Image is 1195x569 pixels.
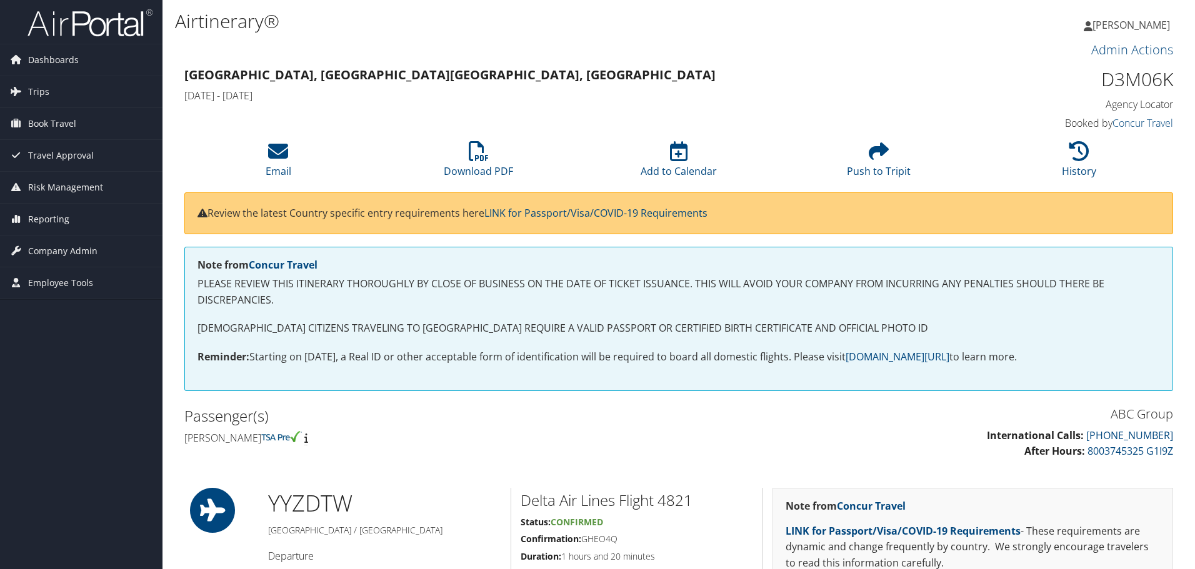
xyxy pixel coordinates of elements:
span: Dashboards [28,44,79,76]
a: 8003745325 G1I9Z [1087,444,1173,458]
h4: [PERSON_NAME] [184,431,669,445]
strong: Note from [786,499,906,513]
span: Employee Tools [28,267,93,299]
h3: ABC Group [688,405,1173,423]
a: Push to Tripit [847,148,911,178]
h1: YYZ DTW [268,488,501,519]
strong: Duration: [521,550,561,562]
img: airportal-logo.png [27,8,152,37]
a: Email [266,148,291,178]
p: Review the latest Country specific entry requirements here [197,205,1160,222]
a: [DOMAIN_NAME][URL] [846,350,949,364]
span: Risk Management [28,172,103,203]
h5: GHEO4Q [521,533,753,545]
span: Book Travel [28,108,76,139]
h1: D3M06K [940,66,1173,92]
h1: Airtinerary® [175,8,847,34]
h5: [GEOGRAPHIC_DATA] / [GEOGRAPHIC_DATA] [268,524,501,537]
h2: Delta Air Lines Flight 4821 [521,490,753,511]
a: Concur Travel [1112,116,1173,130]
a: Concur Travel [837,499,906,513]
a: [PERSON_NAME] [1084,6,1182,44]
strong: Reminder: [197,350,249,364]
a: LINK for Passport/Visa/COVID-19 Requirements [484,206,707,220]
strong: [GEOGRAPHIC_DATA], [GEOGRAPHIC_DATA] [GEOGRAPHIC_DATA], [GEOGRAPHIC_DATA] [184,66,716,83]
img: tsa-precheck.png [261,431,302,442]
span: Travel Approval [28,140,94,171]
a: [PHONE_NUMBER] [1086,428,1173,442]
strong: Status: [521,516,551,528]
h4: [DATE] - [DATE] [184,89,921,102]
h4: Departure [268,549,501,563]
span: [PERSON_NAME] [1092,18,1170,32]
h5: 1 hours and 20 minutes [521,550,753,563]
span: Trips [28,76,49,107]
p: PLEASE REVIEW THIS ITINERARY THOROUGHLY BY CLOSE OF BUSINESS ON THE DATE OF TICKET ISSUANCE. THIS... [197,276,1160,308]
span: Reporting [28,204,69,235]
strong: Note from [197,258,317,272]
span: Confirmed [551,516,603,528]
a: History [1062,148,1096,178]
h4: Agency Locator [940,97,1173,111]
span: Company Admin [28,235,97,267]
a: LINK for Passport/Visa/COVID-19 Requirements [786,524,1021,538]
h2: Passenger(s) [184,405,669,427]
a: Download PDF [444,148,513,178]
a: Concur Travel [249,258,317,272]
p: [DEMOGRAPHIC_DATA] CITIZENS TRAVELING TO [GEOGRAPHIC_DATA] REQUIRE A VALID PASSPORT OR CERTIFIED ... [197,320,1160,337]
h4: Booked by [940,116,1173,130]
strong: Confirmation: [521,533,581,545]
a: Add to Calendar [641,148,717,178]
strong: International Calls: [987,428,1084,442]
strong: After Hours: [1024,444,1085,458]
a: Admin Actions [1091,41,1173,58]
p: Starting on [DATE], a Real ID or other acceptable form of identification will be required to boar... [197,349,1160,365]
